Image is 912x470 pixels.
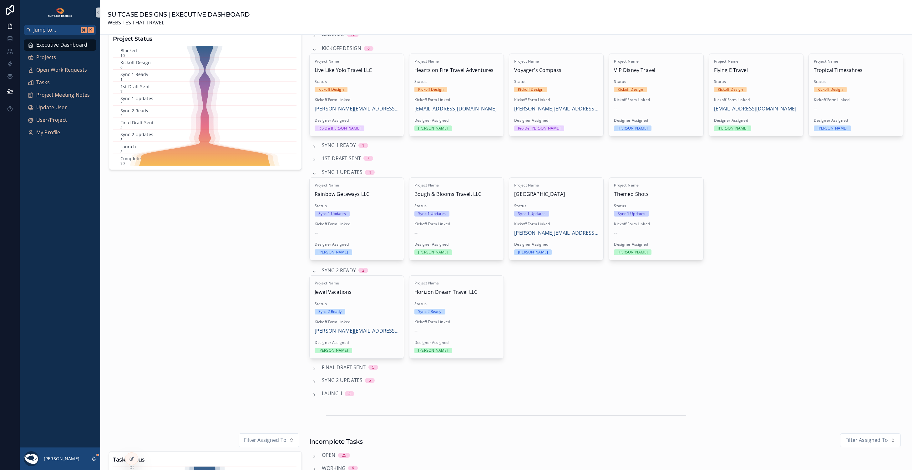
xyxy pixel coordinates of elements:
text: 4 [120,101,123,106]
img: App logo [48,8,73,18]
button: Jump to...K [24,25,96,35]
span: Horizon Dream Travel LLC [414,288,499,296]
a: [EMAIL_ADDRESS][DOMAIN_NAME] [414,105,497,113]
span: Status [514,203,598,208]
a: My Profile [24,127,96,138]
span: Designer Assigned [514,118,598,123]
span: [GEOGRAPHIC_DATA] [514,190,598,198]
div: [PERSON_NAME] [318,348,348,353]
a: Update User [24,102,96,113]
a: User/Project [24,115,96,126]
a: Project NameLive Like Yolo Travel LLCStatusKickoff DesignKickoff Form Linked[PERSON_NAME][EMAIL_A... [309,54,404,136]
span: Status [614,203,698,208]
span: Projects [36,54,56,62]
div: Kickoff Design [418,87,443,92]
span: Project Meeting Notes [36,91,90,99]
a: Projects [24,52,96,63]
div: Kickoff Design [718,87,743,92]
span: -- [414,327,418,335]
span: Status [614,79,698,84]
span: Kickoff Design [322,44,361,53]
span: Status [414,301,499,306]
span: Update User [36,104,67,112]
span: -- [414,229,418,237]
text: 10 [120,53,125,58]
text: Complete [120,156,141,161]
a: Project NameThemed ShotsStatusSync 1 UpdatesKickoff Form Linked--Designer Assigned[PERSON_NAME] [609,177,703,260]
span: Designer Assigned [315,242,399,247]
span: Sync 2 Ready [322,267,356,275]
div: [PERSON_NAME] [418,249,448,255]
div: 4 [369,170,371,175]
div: 2 [362,268,364,273]
div: 7 [367,156,369,161]
span: Project Name [414,183,499,188]
span: Project Name [414,281,499,286]
span: Sync 1 Updates [322,168,362,176]
a: Project NameRainbow Getaways LLCStatusSync 1 UpdatesKickoff Form Linked--Designer Assigned[PERSON... [309,177,404,260]
span: Themed Shots [614,190,698,198]
span: Tasks [36,79,50,87]
div: [PERSON_NAME] [518,249,548,255]
span: Kickoff Form Linked [414,222,499,227]
a: Open Work Requests [24,64,96,76]
div: Rio De [PERSON_NAME] [518,125,560,131]
div: 5 [348,391,351,396]
a: [EMAIL_ADDRESS][DOMAIN_NAME] [714,105,796,113]
span: WEBSITES THAT TRAVEL [108,19,250,27]
text: Kickoff Design [120,59,151,65]
text: 5 [120,125,123,130]
span: VIP Disney Travel [614,66,698,74]
text: Final Draft Sent [120,120,154,125]
span: Status [315,301,399,306]
a: Project NameBough & Blooms Travel, LLCStatusSync 1 UpdatesKickoff Form Linked--Designer Assigned[... [409,177,504,260]
span: Project Name [814,59,898,64]
span: Kickoff Form Linked [414,319,499,324]
div: 1 [362,143,364,148]
span: Sync 2 Updates [322,376,362,385]
a: Project NameTropical TimesahresStatusKickoff DesignKickoff Form Linked--Designer Assigned[PERSON_... [808,54,903,136]
div: Sync 1 Updates [518,211,545,217]
div: [PERSON_NAME] [418,348,448,353]
span: Project Name [414,59,499,64]
a: [PERSON_NAME][EMAIL_ADDRESS][DOMAIN_NAME] [315,327,399,335]
span: [PERSON_NAME][EMAIL_ADDRESS][DOMAIN_NAME] [514,105,598,113]
div: [PERSON_NAME] [818,125,848,131]
span: Jewel Vacations [315,288,399,296]
span: Status [315,203,399,208]
span: -- [614,105,617,113]
a: Project NameHearts on Fire Travel AdventuresStatusKickoff DesignKickoff Form Linked[EMAIL_ADDRESS... [409,54,504,136]
div: Sync 2 Ready [418,309,441,314]
span: Designer Assigned [614,118,698,123]
h1: SUITCASE DESIGNS | EXECUTIVE DASHBOARD [108,10,250,19]
span: Designer Assigned [514,242,598,247]
span: Project Name [614,183,698,188]
div: Kickoff Design [618,87,643,92]
div: Sync 2 Ready [318,309,342,314]
div: [PERSON_NAME] [718,125,748,131]
span: Status [414,79,499,84]
div: 5 [372,365,374,370]
span: [PERSON_NAME][EMAIL_ADDRESS][DOMAIN_NAME] [514,229,598,237]
a: Tasks [24,77,96,88]
span: Project Name [614,59,698,64]
div: [PERSON_NAME] [618,249,648,255]
div: Kickoff Design [318,87,344,92]
span: Voyager's Compass [514,66,598,74]
span: Kickoff Form Linked [614,222,698,227]
span: Project Name [514,59,598,64]
span: Kickoff Form Linked [714,97,798,102]
span: Kickoff Form Linked [514,222,598,227]
span: Status [315,79,399,84]
span: -- [814,105,817,113]
text: 5 [120,137,123,142]
span: Designer Assigned [315,340,399,345]
a: Project NameHorizon Dream Travel LLCStatusSync 2 ReadyKickoff Form Linked--Designer Assigned[PERS... [409,275,504,358]
span: Kickoff Form Linked [514,97,598,102]
span: Filter Assigned To [845,436,888,444]
h1: Incomplete Tasks [309,437,363,446]
div: 6 [367,46,370,51]
span: Project Name [714,59,798,64]
span: Designer Assigned [315,118,399,123]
